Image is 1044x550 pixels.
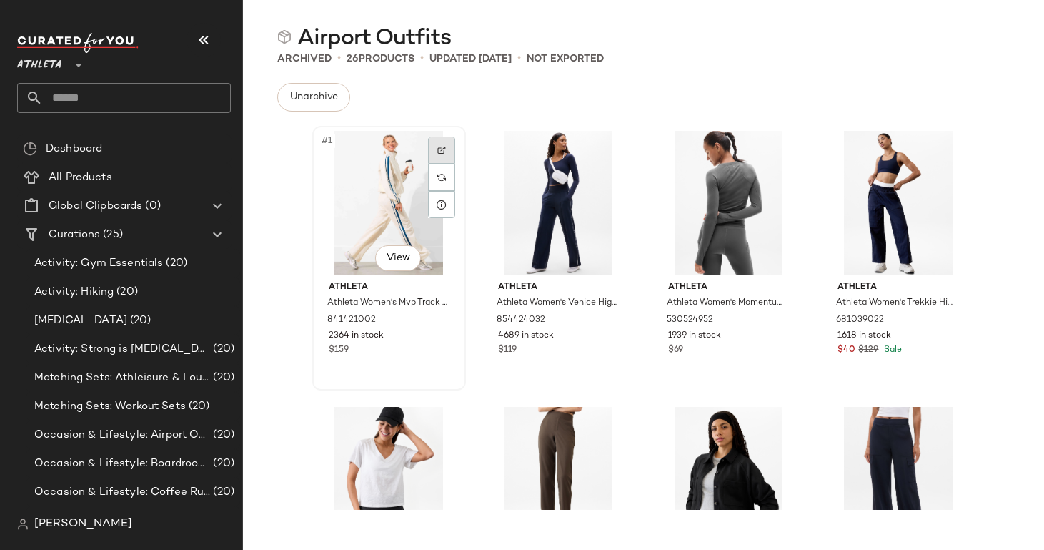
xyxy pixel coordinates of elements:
span: [PERSON_NAME] [34,516,132,533]
span: Dashboard [46,141,102,157]
span: (20) [210,456,234,472]
span: (20) [186,398,210,415]
span: 4689 in stock [498,330,554,343]
span: 26 [347,54,359,64]
span: Unarchive [289,92,338,103]
img: svg%3e [277,30,292,44]
span: Matching Sets: Athleisure & Lounge Sets [34,370,210,386]
span: Sale [881,345,902,355]
span: Occasion & Lifestyle: Boardroom to Barre [34,456,210,472]
span: Athleta Women's Trekkie High Rise Parachute Pant Navy Petite Size M [836,297,957,310]
span: Activity: Strong is [MEDICAL_DATA] [34,341,210,358]
img: cn60305264.jpg [657,131,800,275]
img: svg%3e [437,173,446,182]
span: #1 [320,134,335,148]
span: All Products [49,170,112,186]
span: (20) [210,427,234,443]
span: Athleta [668,281,789,294]
p: updated [DATE] [429,51,512,67]
img: cn60564113.jpg [487,131,630,275]
img: svg%3e [437,146,446,154]
button: Unarchive [277,83,350,112]
span: Airport Outfits [297,24,451,53]
button: View [375,245,421,271]
span: (0) [142,198,160,215]
span: $129 [858,344,878,357]
span: 1939 in stock [668,330,721,343]
span: Activity: Hiking [34,284,114,300]
span: Occasion & Lifestyle: Airport Outfits [34,427,210,443]
img: svg%3e [17,519,29,530]
span: $119 [498,344,517,357]
span: (20) [210,341,234,358]
span: $40 [837,344,855,357]
span: 2364 in stock [329,330,384,343]
span: 530524952 [667,314,713,327]
span: (20) [210,370,234,386]
span: • [337,50,341,67]
span: (25) [100,227,123,243]
span: Athleta [17,49,61,74]
span: Archived [277,51,332,67]
span: (20) [114,284,138,300]
span: $69 [668,344,683,357]
img: cn60432478.jpg [317,131,461,275]
span: Global Clipboards [49,198,142,215]
span: Athleta Women's Venice High Rise Track Stripe Wide Leg Pant Navy/Bright White Size XXS [497,297,617,310]
span: • [420,50,424,67]
span: Athleta [837,281,958,294]
img: cn59314110.jpg [826,131,970,275]
img: svg%3e [23,142,37,156]
span: (20) [163,255,187,272]
img: cfy_white_logo.C9jOOHJF.svg [17,33,139,53]
span: Curations [49,227,100,243]
span: Matching Sets: Workout Sets [34,398,186,415]
div: Products [347,51,414,67]
span: View [386,252,410,264]
span: • [517,50,521,67]
span: (20) [127,313,151,329]
span: 1618 in stock [837,330,891,343]
span: Athleta Women's Momentum Seamless Top Shadow Grey Plus Size 1X [667,297,787,310]
span: Activity: Gym Essentials [34,255,163,272]
span: Athleta Women's Mvp Track Jacket Bone Size XXS [327,297,448,310]
span: [MEDICAL_DATA] [34,313,127,329]
span: $159 [329,344,349,357]
span: Occasion & Lifestyle: Coffee Run [34,484,210,501]
span: Athleta [498,281,619,294]
span: 841421002 [327,314,376,327]
p: Not Exported [527,51,604,67]
span: 681039022 [836,314,884,327]
span: Athleta [329,281,449,294]
span: 854424032 [497,314,545,327]
span: (20) [210,484,234,501]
